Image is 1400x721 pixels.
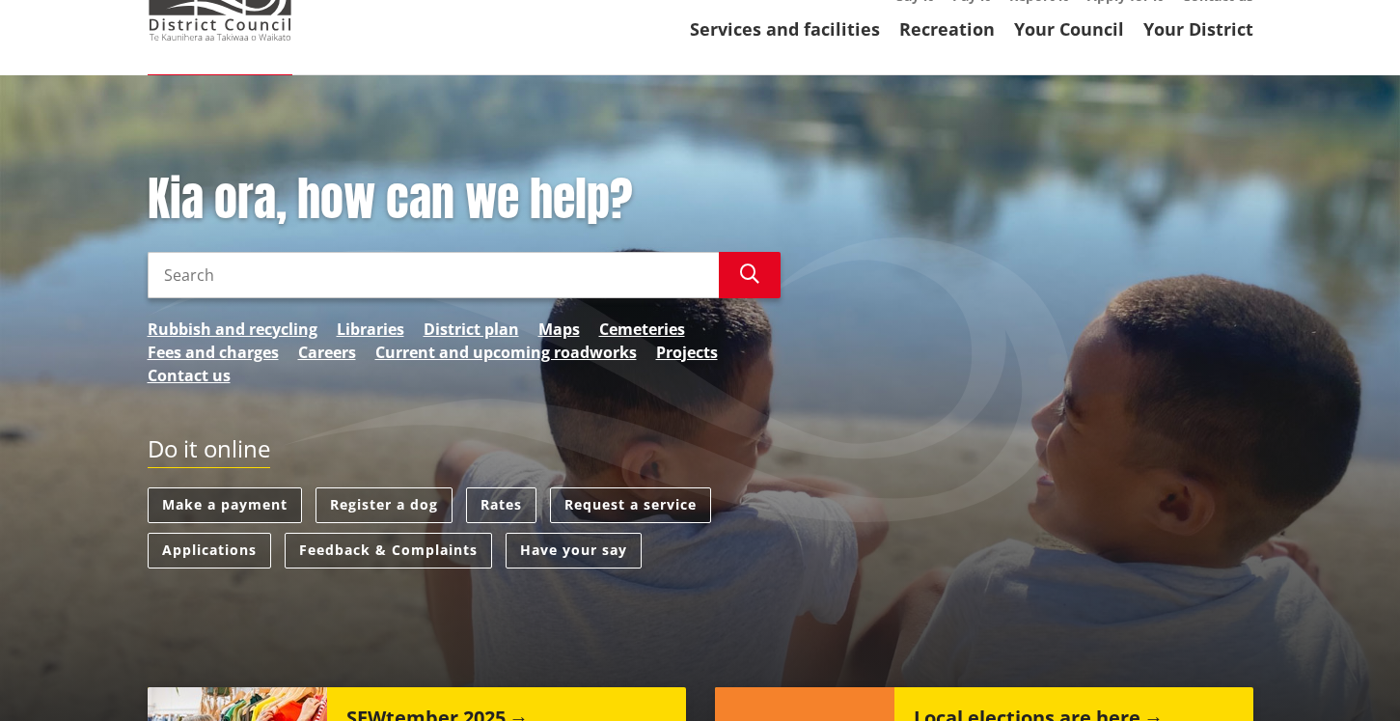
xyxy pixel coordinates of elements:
[1143,17,1253,41] a: Your District
[375,341,637,364] a: Current and upcoming roadworks
[337,318,404,341] a: Libraries
[148,487,302,523] a: Make a payment
[148,435,270,469] h2: Do it online
[148,341,279,364] a: Fees and charges
[298,341,356,364] a: Careers
[656,341,718,364] a: Projects
[424,318,519,341] a: District plan
[899,17,995,41] a: Recreation
[148,533,271,568] a: Applications
[316,487,453,523] a: Register a dog
[148,172,781,228] h1: Kia ora, how can we help?
[466,487,536,523] a: Rates
[148,364,231,387] a: Contact us
[148,318,317,341] a: Rubbish and recycling
[550,487,711,523] a: Request a service
[506,533,642,568] a: Have your say
[285,533,492,568] a: Feedback & Complaints
[690,17,880,41] a: Services and facilities
[538,318,580,341] a: Maps
[599,318,685,341] a: Cemeteries
[1014,17,1124,41] a: Your Council
[148,252,719,298] input: Search input
[1311,640,1381,709] iframe: Messenger Launcher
